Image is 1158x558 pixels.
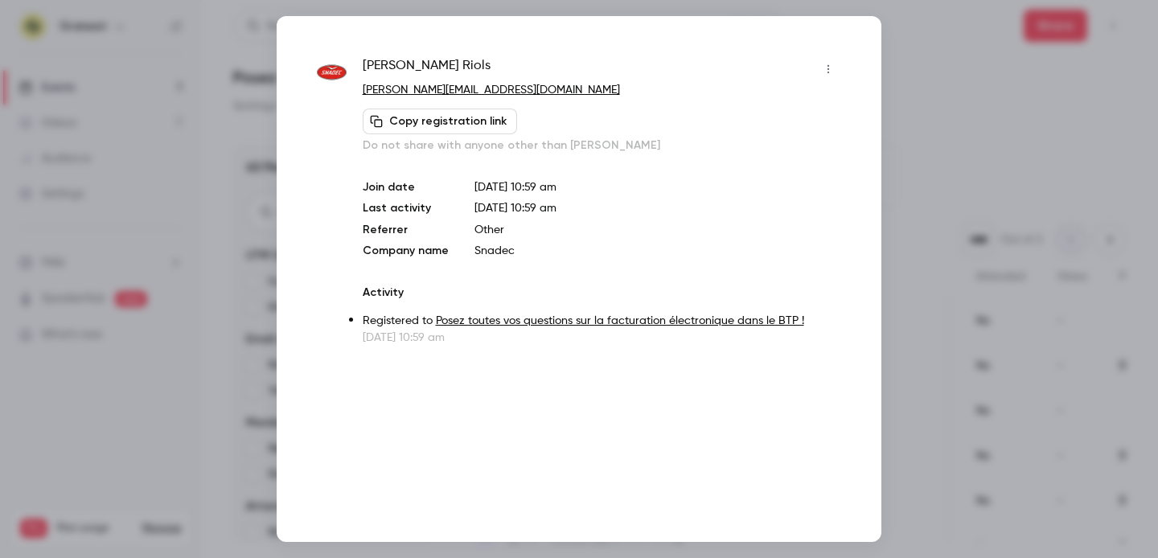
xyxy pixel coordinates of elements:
img: snadec.fr [317,58,347,88]
p: Company name [363,243,449,259]
p: [DATE] 10:59 am [363,330,841,346]
span: [DATE] 10:59 am [474,203,556,214]
a: Posez toutes vos questions sur la facturation électronique dans le BTP ! [436,315,804,326]
p: Do not share with anyone other than [PERSON_NAME] [363,137,841,154]
button: Copy registration link [363,109,517,134]
p: Last activity [363,200,449,217]
span: [PERSON_NAME] Riols [363,56,491,82]
p: Registered to [363,313,841,330]
p: Other [474,222,841,238]
p: Join date [363,179,449,195]
p: Snadec [474,243,841,259]
p: Referrer [363,222,449,238]
p: [DATE] 10:59 am [474,179,841,195]
p: Activity [363,285,841,301]
a: [PERSON_NAME][EMAIL_ADDRESS][DOMAIN_NAME] [363,84,620,96]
